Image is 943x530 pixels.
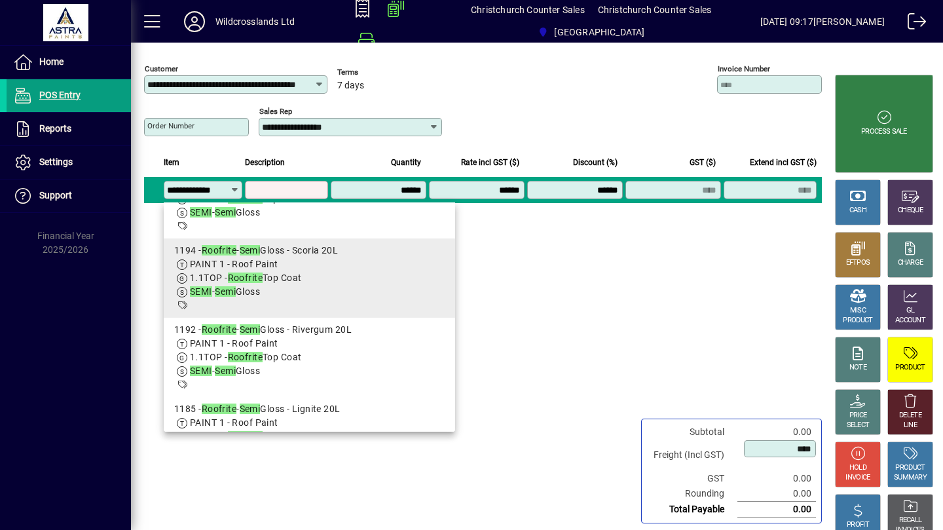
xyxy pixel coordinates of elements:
[190,207,212,218] em: SEMI
[647,471,737,486] td: GST
[164,155,179,170] span: Item
[861,127,907,137] div: PROCESS SALE
[7,146,131,179] a: Settings
[849,463,866,473] div: HOLD
[174,10,215,33] button: Profile
[532,20,650,44] span: Christchurch
[750,155,817,170] span: Extend incl GST ($)
[895,316,925,326] div: ACCOUNT
[215,286,236,297] em: Semi
[718,64,770,73] mat-label: Invoice number
[337,81,364,91] span: 7 days
[895,463,925,473] div: PRODUCT
[39,157,73,167] span: Settings
[164,318,455,397] mat-option: 1192 - Roofrite - Semi Gloss - Rivergum 20L
[895,363,925,373] div: PRODUCT
[240,245,261,256] em: Semi
[7,180,131,212] a: Support
[647,502,737,518] td: Total Payable
[899,516,922,525] div: RECALL
[760,11,813,32] span: [DATE] 09:17
[190,417,278,428] span: PAINT 1 - Roof Paint
[164,238,455,318] mat-option: 1194 - Roofrite - Semi Gloss - Scoria 20L
[245,155,285,170] span: Description
[737,502,816,518] td: 0.00
[337,68,416,77] span: Terms
[850,306,866,316] div: MISC
[845,473,870,483] div: INVOICE
[174,402,445,416] div: 1185 - - Gloss - Lignite 20L
[190,273,302,283] span: 1.1TOP - Top Coat
[215,11,295,32] div: Wildcrosslands Ltd
[39,190,72,200] span: Support
[202,245,237,256] em: Roofrite
[7,46,131,79] a: Home
[573,155,618,170] span: Discount (%)
[202,404,237,414] em: Roofrite
[228,352,263,362] em: Roofrite
[906,306,915,316] div: GL
[228,273,263,283] em: Roofrite
[259,107,292,116] mat-label: Sales rep
[190,338,278,349] span: PAINT 1 - Roof Paint
[190,207,260,218] span: - Gloss
[894,473,927,483] div: SUMMARY
[647,486,737,502] td: Rounding
[898,258,923,268] div: CHARGE
[690,155,716,170] span: GST ($)
[240,324,261,335] em: Semi
[190,259,278,269] span: PAINT 1 - Roof Paint
[847,520,869,530] div: PROFIT
[849,363,866,373] div: NOTE
[554,22,644,43] span: [GEOGRAPHIC_DATA]
[898,206,923,216] div: CHEQUE
[647,425,737,440] td: Subtotal
[228,431,263,442] em: Roofrite
[190,352,302,362] span: 1.1TOP - Top Coat
[202,324,237,335] em: Roofrite
[190,286,212,297] em: SEMI
[846,258,870,268] div: EFTPOS
[190,431,302,442] span: 1.1TOP - Top Coat
[898,3,927,45] a: Logout
[174,323,445,337] div: 1192 - - Gloss - Rivergum 20L
[737,425,816,440] td: 0.00
[847,421,870,430] div: SELECT
[39,56,64,67] span: Home
[391,155,421,170] span: Quantity
[737,486,816,502] td: 0.00
[813,11,885,32] div: [PERSON_NAME]
[39,123,71,134] span: Reports
[145,64,178,73] mat-label: Customer
[899,411,921,421] div: DELETE
[190,286,260,297] span: - Gloss
[7,113,131,145] a: Reports
[147,121,194,130] mat-label: Order number
[849,411,867,421] div: PRICE
[164,397,455,476] mat-option: 1185 - Roofrite - Semi Gloss - Lignite 20L
[215,366,236,376] em: Semi
[174,244,445,257] div: 1194 - - Gloss - Scoria 20L
[190,366,260,376] span: - Gloss
[904,421,917,430] div: LINE
[843,316,872,326] div: PRODUCT
[190,366,212,376] em: SEMI
[215,207,236,218] em: Semi
[461,155,519,170] span: Rate incl GST ($)
[647,440,737,471] td: Freight (Incl GST)
[240,404,261,414] em: Semi
[737,471,816,486] td: 0.00
[849,206,866,216] div: CASH
[39,90,81,100] span: POS Entry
